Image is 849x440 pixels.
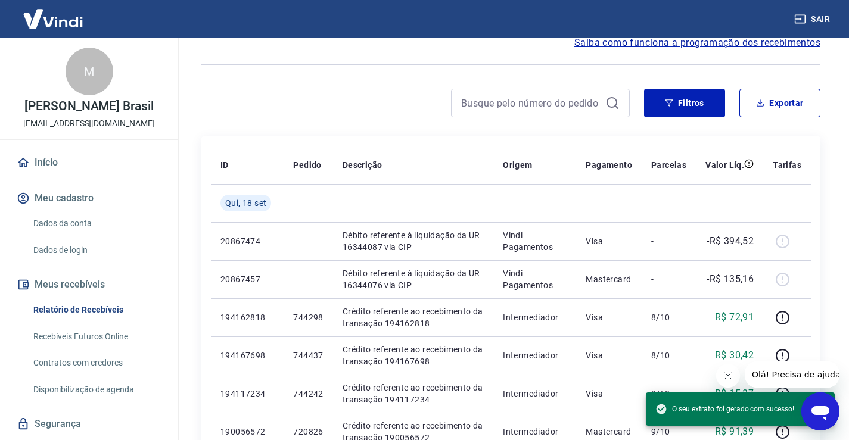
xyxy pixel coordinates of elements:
[503,311,567,323] p: Intermediador
[503,267,567,291] p: Vindi Pagamentos
[461,94,601,112] input: Busque pelo número do pedido
[29,298,164,322] a: Relatório de Recebíveis
[220,349,274,361] p: 194167698
[739,89,820,117] button: Exportar
[773,159,801,171] p: Tarifas
[29,324,164,349] a: Recebíveis Futuros Online
[586,388,632,400] p: Visa
[343,267,484,291] p: Débito referente à liquidação da UR 16344076 via CIP
[503,159,532,171] p: Origem
[503,388,567,400] p: Intermediador
[220,388,274,400] p: 194117234
[707,234,754,248] p: -R$ 394,52
[715,386,754,401] p: R$ 15,37
[707,272,754,286] p: -R$ 135,16
[293,388,323,400] p: 744242
[716,364,740,388] iframe: Fechar mensagem
[715,348,754,363] p: R$ 30,42
[651,349,686,361] p: 8/10
[655,403,794,415] span: O seu extrato foi gerado com sucesso!
[14,149,164,176] a: Início
[343,382,484,405] p: Crédito referente ao recebimento da transação 194117234
[745,361,839,388] iframe: Mensagem da empresa
[586,235,632,247] p: Visa
[66,48,113,95] div: M
[29,211,164,236] a: Dados da conta
[651,235,686,247] p: -
[24,100,154,113] p: [PERSON_NAME] Brasil
[293,349,323,361] p: 744437
[343,229,484,253] p: Débito referente à liquidação da UR 16344087 via CIP
[792,8,835,30] button: Sair
[705,159,744,171] p: Valor Líq.
[586,159,632,171] p: Pagamento
[220,159,229,171] p: ID
[801,392,839,430] iframe: Botão para abrir a janela de mensagens
[23,117,155,130] p: [EMAIL_ADDRESS][DOMAIN_NAME]
[293,159,321,171] p: Pedido
[225,197,266,209] span: Qui, 18 set
[14,185,164,211] button: Meu cadastro
[586,311,632,323] p: Visa
[29,238,164,263] a: Dados de login
[14,272,164,298] button: Meus recebíveis
[651,311,686,323] p: 8/10
[343,344,484,367] p: Crédito referente ao recebimento da transação 194167698
[644,89,725,117] button: Filtros
[715,310,754,324] p: R$ 72,91
[220,311,274,323] p: 194162818
[586,273,632,285] p: Mastercard
[220,426,274,438] p: 190056572
[293,311,323,323] p: 744298
[586,426,632,438] p: Mastercard
[29,377,164,402] a: Disponibilização de agenda
[220,235,274,247] p: 20867474
[651,159,686,171] p: Parcelas
[586,349,632,361] p: Visa
[343,159,382,171] p: Descrição
[574,36,820,50] a: Saiba como funciona a programação dos recebimentos
[7,8,100,18] span: Olá! Precisa de ajuda?
[503,229,567,253] p: Vindi Pagamentos
[503,349,567,361] p: Intermediador
[220,273,274,285] p: 20867457
[14,1,92,37] img: Vindi
[503,426,567,438] p: Intermediador
[651,273,686,285] p: -
[715,425,754,439] p: R$ 91,39
[293,426,323,438] p: 720826
[29,351,164,375] a: Contratos com credores
[343,305,484,329] p: Crédito referente ao recebimento da transação 194162818
[14,411,164,437] a: Segurança
[651,388,686,400] p: 8/10
[651,426,686,438] p: 9/10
